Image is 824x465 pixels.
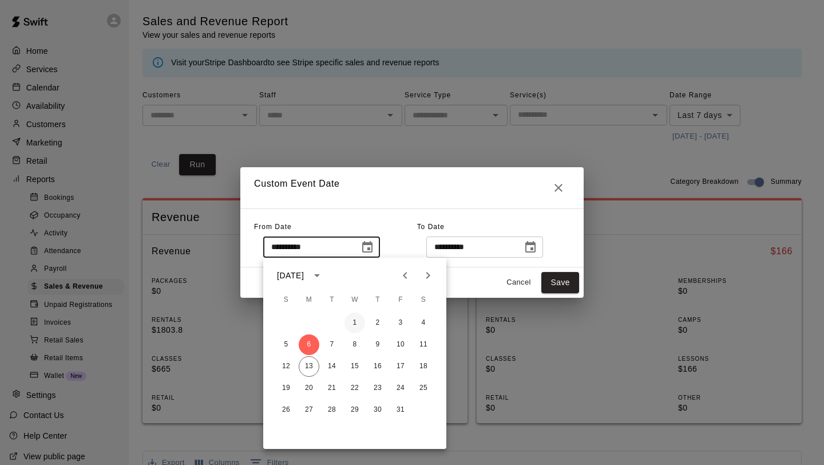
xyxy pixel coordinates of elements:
[500,274,537,291] button: Cancel
[390,289,411,312] span: Friday
[356,236,379,259] button: Choose date, selected date is Oct 6, 2025
[322,334,342,355] button: 7
[547,176,570,199] button: Close
[344,313,365,333] button: 1
[299,378,319,399] button: 20
[276,289,296,312] span: Sunday
[254,223,292,231] span: From Date
[322,400,342,420] button: 28
[307,266,327,285] button: calendar view is open, switch to year view
[367,313,388,333] button: 2
[344,400,365,420] button: 29
[276,356,296,377] button: 12
[367,378,388,399] button: 23
[322,356,342,377] button: 14
[299,334,319,355] button: 6
[322,289,342,312] span: Tuesday
[413,289,434,312] span: Saturday
[390,400,411,420] button: 31
[519,236,542,259] button: Choose date, selected date is Oct 13, 2025
[390,334,411,355] button: 10
[277,270,304,282] div: [DATE]
[367,289,388,312] span: Thursday
[299,400,319,420] button: 27
[413,356,434,377] button: 18
[413,378,434,399] button: 25
[344,334,365,355] button: 8
[367,356,388,377] button: 16
[367,334,388,355] button: 9
[276,400,296,420] button: 26
[299,356,319,377] button: 13
[322,378,342,399] button: 21
[541,272,579,293] button: Save
[344,356,365,377] button: 15
[240,167,584,208] h2: Custom Event Date
[276,378,296,399] button: 19
[299,289,319,312] span: Monday
[413,334,434,355] button: 11
[417,223,445,231] span: To Date
[390,378,411,399] button: 24
[413,313,434,333] button: 4
[367,400,388,420] button: 30
[394,264,417,287] button: Previous month
[276,334,296,355] button: 5
[344,289,365,312] span: Wednesday
[390,356,411,377] button: 17
[390,313,411,333] button: 3
[417,264,439,287] button: Next month
[344,378,365,399] button: 22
